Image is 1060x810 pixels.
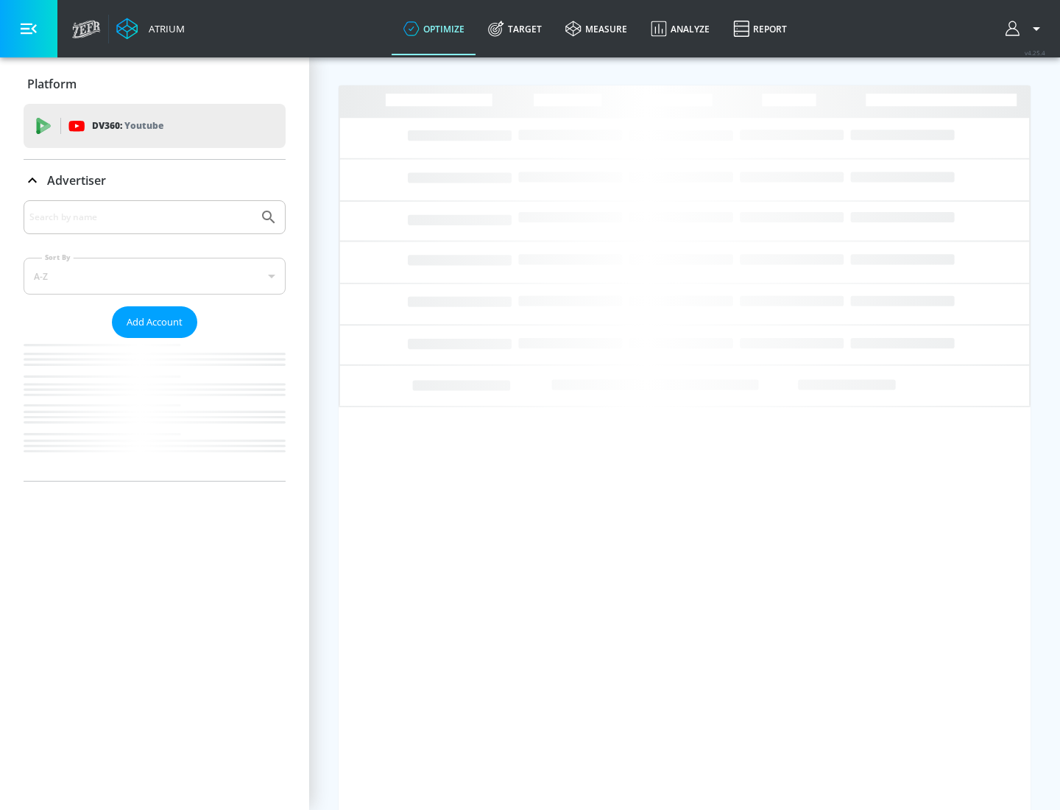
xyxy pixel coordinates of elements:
span: Add Account [127,314,183,331]
a: optimize [392,2,476,55]
span: v 4.25.4 [1025,49,1045,57]
a: Report [721,2,799,55]
p: DV360: [92,118,163,134]
div: Atrium [143,22,185,35]
div: A-Z [24,258,286,295]
p: Platform [27,76,77,92]
a: Analyze [639,2,721,55]
a: Target [476,2,554,55]
a: Atrium [116,18,185,40]
input: Search by name [29,208,252,227]
a: measure [554,2,639,55]
button: Add Account [112,306,197,338]
div: DV360: Youtube [24,104,286,148]
p: Advertiser [47,172,106,189]
p: Youtube [124,118,163,133]
div: Advertiser [24,160,286,201]
div: Platform [24,63,286,105]
div: Advertiser [24,200,286,481]
nav: list of Advertiser [24,338,286,481]
label: Sort By [42,253,74,262]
